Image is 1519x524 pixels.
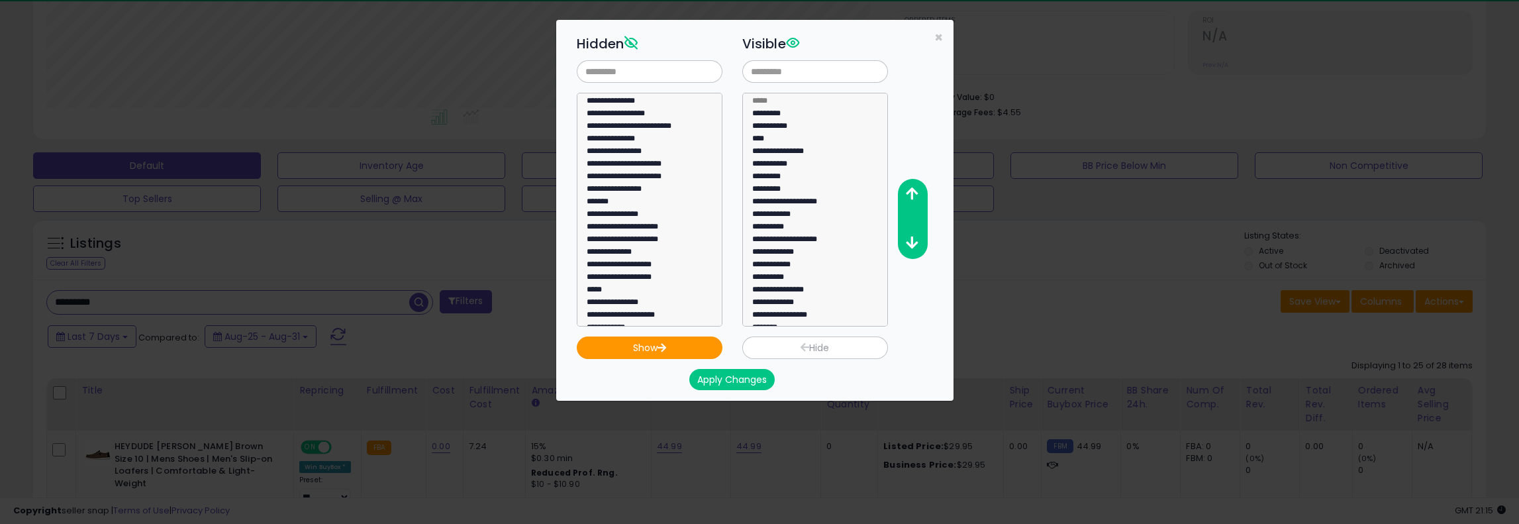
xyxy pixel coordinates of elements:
span: × [934,28,943,47]
button: Hide [742,337,888,359]
button: Apply Changes [689,369,775,390]
h3: Hidden [577,34,722,54]
h3: Visible [742,34,888,54]
button: Show [577,337,722,359]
